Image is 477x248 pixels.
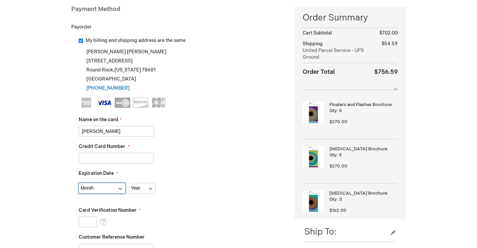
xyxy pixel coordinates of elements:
div: Payment Method [71,5,285,17]
span: Name on the card [79,117,118,122]
span: 3 [339,197,342,202]
span: Qty [329,197,337,202]
span: Ship To: [304,227,336,237]
th: Cart Subtotal [303,28,374,39]
img: Discover [133,98,148,108]
input: Credit Card Number [79,153,154,163]
span: Card Verification Number [79,207,137,213]
span: Customer Reference Number [79,234,145,240]
span: $702.00 [379,30,398,36]
span: Qty [329,152,337,158]
img: Macular Hole Brochure [303,190,324,212]
img: American Express [79,98,94,108]
div: [PERSON_NAME] [PERSON_NAME] [STREET_ADDRESS] Round Rock , 78681 [GEOGRAPHIC_DATA] [79,47,285,93]
span: 5 [339,108,342,113]
span: United Parcel Service - UPS Ground [303,47,374,61]
strong: [MEDICAL_DATA] Brochure [329,190,396,197]
span: Payorder [71,24,92,30]
a: [PHONE_NUMBER] [86,85,130,91]
span: [US_STATE] [114,67,141,73]
strong: Order Total [303,67,335,77]
span: Expiration Date [79,170,114,176]
img: MasterCard [115,98,130,108]
span: $270.00 [329,163,347,169]
span: Shipping [303,41,323,47]
strong: Floaters and Flashes Brochure [329,102,396,108]
strong: [MEDICAL_DATA] Brochure [329,146,396,152]
img: JCB [151,98,166,108]
span: 5 [339,152,342,158]
span: $270.00 [329,119,347,125]
img: Floaters and Flashes Brochure [303,102,324,123]
span: My billing and shipping address are the same [86,38,186,43]
img: Visa [97,98,112,108]
span: $756.59 [374,68,398,76]
span: $162.00 [329,208,346,213]
span: Credit Card Number [79,144,125,149]
input: Card Verification Number [79,216,97,227]
span: Qty [329,108,337,113]
span: $54.59 [382,41,398,47]
span: Order Summary [303,12,397,28]
img: Detached Retina Brochure [303,146,324,167]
